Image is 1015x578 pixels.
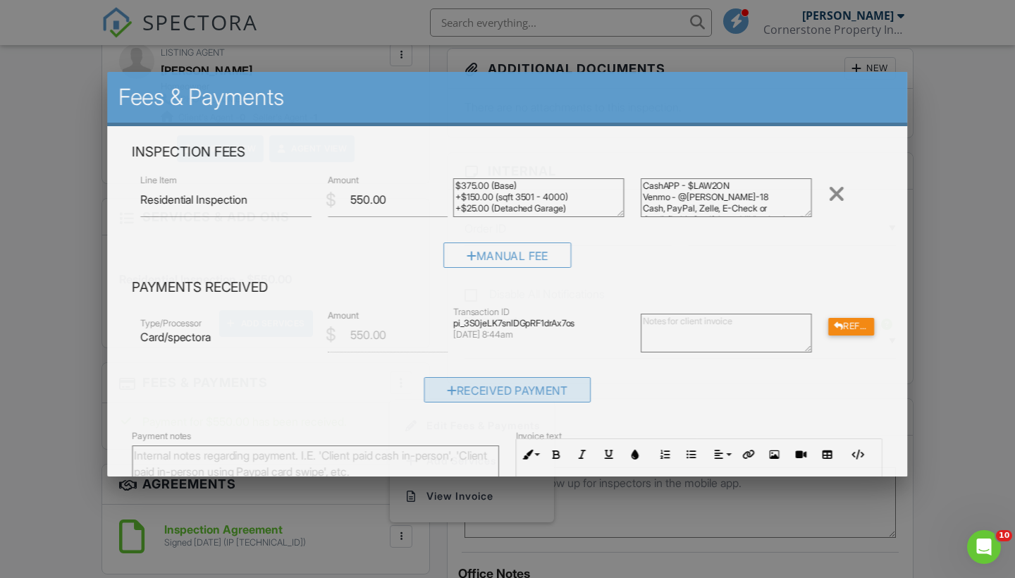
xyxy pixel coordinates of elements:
[133,278,883,296] h4: Payments Received
[517,441,543,468] button: Inline Style
[118,83,897,111] h2: Fees & Payments
[453,178,624,217] textarea: $375.00 (Base) +$150.00 (sqft 3501 - 4000) +$25.00 (Detached Garage)
[996,530,1012,541] span: 10
[596,441,622,468] button: Underline (⌘U)
[141,329,312,345] p: Card/spectora
[734,441,761,468] button: Insert Link (⌘K)
[641,178,811,217] textarea: CashAPP - $LAW2ON Venmo - @[PERSON_NAME]-18 Cash, PayPal, Zelle, E-Check or Credit/Debit Card(plu...
[678,441,704,468] button: Unordered List
[424,377,591,402] div: Received Payment
[517,472,543,499] button: Clear Formatting
[652,441,678,468] button: Ordered List
[967,530,1001,564] iframe: Intercom live chat
[761,441,787,468] button: Insert Image (⌘P)
[453,307,624,318] div: Transaction ID
[570,441,596,468] button: Italic (⌘I)
[543,441,569,468] button: Bold (⌘B)
[453,329,624,340] div: [DATE] 8:44am
[453,318,624,329] div: pi_3S0jeLK7snlDGpRF1drAx7os
[828,318,874,336] div: Refund
[828,319,874,333] a: Refund
[444,252,572,266] a: Manual Fee
[814,441,840,468] button: Insert Table
[141,174,177,187] label: Line Item
[133,430,192,443] label: Payment notes
[328,174,359,187] label: Amount
[141,318,312,329] div: Type/Processor
[787,441,813,468] button: Insert Video
[328,309,359,321] label: Amount
[622,441,648,468] button: Colors
[326,323,336,347] div: $
[708,441,734,468] button: Align
[444,242,572,267] div: Manual Fee
[133,143,883,161] h4: Inspection Fees
[326,188,336,212] div: $
[516,430,562,443] label: Invoice text
[424,387,591,401] a: Received Payment
[844,441,870,468] button: Code View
